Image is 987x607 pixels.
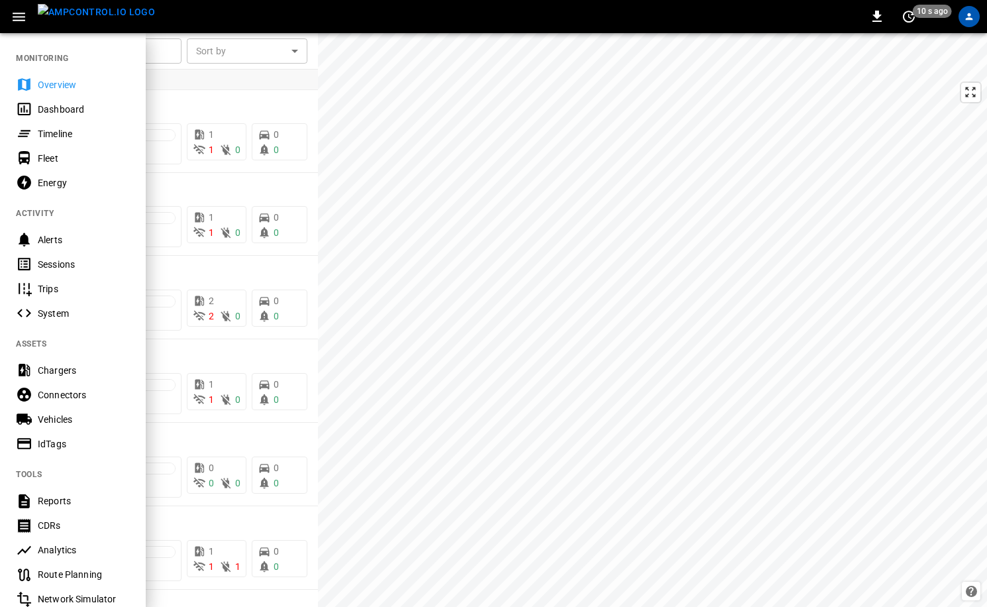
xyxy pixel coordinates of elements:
div: Analytics [38,543,130,557]
div: Alerts [38,233,130,247]
div: Connectors [38,388,130,402]
div: profile-icon [959,6,980,27]
div: System [38,307,130,320]
div: Network Simulator [38,592,130,606]
div: IdTags [38,437,130,451]
span: 10 s ago [913,5,952,18]
div: Trips [38,282,130,296]
div: Timeline [38,127,130,140]
div: Dashboard [38,103,130,116]
img: ampcontrol.io logo [38,4,155,21]
div: Vehicles [38,413,130,426]
div: CDRs [38,519,130,532]
div: Chargers [38,364,130,377]
div: Fleet [38,152,130,165]
div: Reports [38,494,130,508]
div: Energy [38,176,130,190]
div: Sessions [38,258,130,271]
div: Overview [38,78,130,91]
div: Route Planning [38,568,130,581]
button: set refresh interval [898,6,919,27]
